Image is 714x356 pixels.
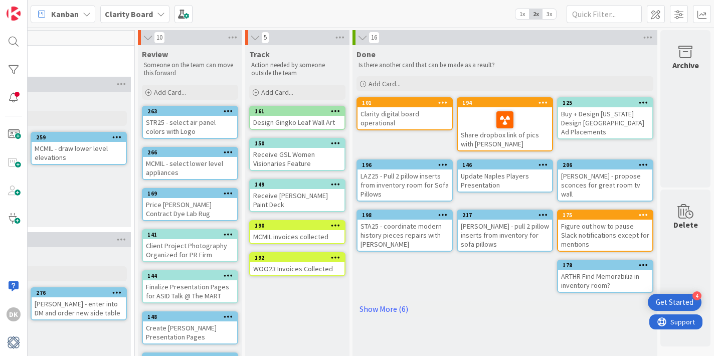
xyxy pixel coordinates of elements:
div: 217 [462,212,552,219]
div: 198STA25 - coordinate modern history pieces repairs with [PERSON_NAME] [358,211,452,251]
div: 125 [563,99,652,106]
div: 161Design Gingko Leaf Wall Art [250,107,344,129]
div: 276 [32,288,126,297]
span: Add Card... [154,88,186,97]
span: Add Card... [261,88,293,97]
p: Is there another card that can be made as a result? [359,61,651,69]
a: 217[PERSON_NAME] - pull 2 pillow inserts from inventory for sofa pillows [457,210,553,252]
a: 196LAZ25 - Pull 2 pillow inserts from inventory room for Sofa Pillows [356,159,453,202]
div: 259 [32,133,126,142]
div: 276 [36,289,126,296]
div: 149Receive [PERSON_NAME] Paint Deck [250,180,344,211]
img: avatar [7,335,21,349]
div: 263STR25 - select air panel colors with Logo [143,107,237,138]
div: Create [PERSON_NAME] Presentation Pages [143,321,237,343]
div: 144 [147,272,237,279]
span: 5 [261,32,269,44]
div: 175 [558,211,652,220]
div: 148 [147,313,237,320]
div: 178 [558,261,652,270]
div: 178 [563,262,652,269]
div: 148Create [PERSON_NAME] Presentation Pages [143,312,237,343]
div: 198 [362,212,452,219]
a: 161Design Gingko Leaf Wall Art [249,106,345,130]
span: Kanban [51,8,79,20]
div: MCMIL - draw lower level elevations [32,142,126,164]
div: Buy + Design [US_STATE] Design [GEOGRAPHIC_DATA] Ad Placements [558,107,652,138]
div: WOO23 Invoices Collected [250,262,344,275]
input: Quick Filter... [567,5,642,23]
span: Track [249,49,270,59]
div: 148 [143,312,237,321]
div: 206[PERSON_NAME] - propose sconces for great room tv wall [558,160,652,201]
div: 4 [692,291,701,300]
div: 141Client Project Photography Organized for PR Firm [143,230,237,261]
div: 259MCMIL - draw lower level elevations [32,133,126,164]
div: 194 [458,98,552,107]
a: 141Client Project Photography Organized for PR Firm [142,229,238,262]
div: 101Clarity digital board operational [358,98,452,129]
div: Open Get Started checklist, remaining modules: 4 [648,294,701,311]
div: 146Update Naples Players Presentation [458,160,552,192]
span: Done [356,49,376,59]
div: 178ARTHR Find Memorabilia in inventory room? [558,261,652,292]
a: 150Receive GSL Women Visionaries Feature [249,138,345,171]
img: Visit kanbanzone.com [7,7,21,21]
a: 206[PERSON_NAME] - propose sconces for great room tv wall [557,159,653,202]
div: 196 [362,161,452,168]
div: 194 [462,99,552,106]
div: 263 [143,107,237,116]
div: [PERSON_NAME] - enter into DM and order new side table [32,297,126,319]
div: 206 [563,161,652,168]
div: 190 [250,221,344,230]
div: 149 [250,180,344,189]
div: 196 [358,160,452,169]
div: 192 [250,253,344,262]
a: 101Clarity digital board operational [356,97,453,130]
div: Share dropbox link of pics with [PERSON_NAME] [458,107,552,150]
div: 276[PERSON_NAME] - enter into DM and order new side table [32,288,126,319]
a: 194Share dropbox link of pics with [PERSON_NAME] [457,97,553,151]
div: Design Gingko Leaf Wall Art [250,116,344,129]
div: Receive [PERSON_NAME] Paint Deck [250,189,344,211]
p: Someone on the team can move this forward [144,61,236,78]
div: 150 [255,140,344,147]
div: 144 [143,271,237,280]
a: 169Price [PERSON_NAME] Contract Dye Lab Rug [142,188,238,221]
div: Receive GSL Women Visionaries Feature [250,148,344,170]
span: 16 [369,32,380,44]
div: 169 [147,190,237,197]
span: 1x [515,9,529,19]
div: STR25 - select air panel colors with Logo [143,116,237,138]
div: Finalize Presentation Pages for ASID Talk @ The MART [143,280,237,302]
a: 125Buy + Design [US_STATE] Design [GEOGRAPHIC_DATA] Ad Placements [557,97,653,139]
a: 146Update Naples Players Presentation [457,159,553,193]
span: 3x [543,9,556,19]
div: 175 [563,212,652,219]
div: 169Price [PERSON_NAME] Contract Dye Lab Rug [143,189,237,220]
div: 146 [458,160,552,169]
a: 276[PERSON_NAME] - enter into DM and order new side table [31,287,127,320]
div: 141 [143,230,237,239]
div: 217[PERSON_NAME] - pull 2 pillow inserts from inventory for sofa pillows [458,211,552,251]
div: LAZ25 - Pull 2 pillow inserts from inventory room for Sofa Pillows [358,169,452,201]
div: 149 [255,181,344,188]
div: Delete [673,219,698,231]
div: 146 [462,161,552,168]
span: 2x [529,9,543,19]
div: 150 [250,139,344,148]
span: Review [142,49,168,59]
p: Action needed by someone outside the team [251,61,343,78]
div: Price [PERSON_NAME] Contract Dye Lab Rug [143,198,237,220]
a: 144Finalize Presentation Pages for ASID Talk @ The MART [142,270,238,303]
div: 266 [147,149,237,156]
div: [PERSON_NAME] - propose sconces for great room tv wall [558,169,652,201]
div: 141 [147,231,237,238]
div: 192 [255,254,344,261]
div: STA25 - coordinate modern history pieces repairs with [PERSON_NAME] [358,220,452,251]
div: 266 [143,148,237,157]
div: MCMIL invoices collected [250,230,344,243]
div: 198 [358,211,452,220]
div: Get Started [656,297,693,307]
span: Add Card... [369,79,401,88]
